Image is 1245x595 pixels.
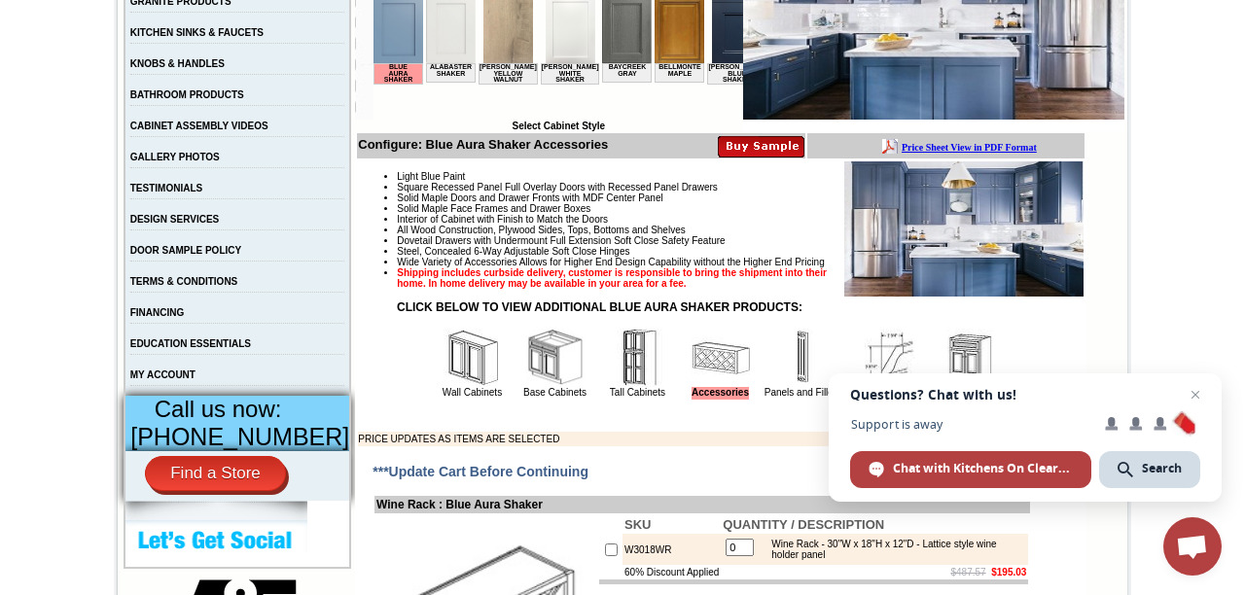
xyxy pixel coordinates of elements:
img: pdf.png [3,5,18,20]
a: KNOBS & HANDLES [130,58,225,69]
img: Moldings [857,329,915,387]
a: Price Sheet View in PDF Format [22,3,158,19]
img: Panels and Fillers [774,329,833,387]
a: KITCHEN SINKS & FAUCETS [130,27,264,38]
span: All Wood Construction, Plywood Sides, Tops, Bottoms and Shelves [397,225,685,235]
img: Accessories [692,329,750,387]
s: $487.57 [951,567,986,577]
a: MY ACCOUNT [130,369,196,380]
a: Tall Cabinets [610,387,665,398]
a: DOOR SAMPLE POLICY [130,245,241,256]
span: [PHONE_NUMBER] [130,423,349,450]
a: Base Cabinets [523,387,587,398]
span: Steel, Concealed 6-Way Adjustable Soft Close Hinges [397,246,629,257]
a: GALLERY PHOTOS [130,152,220,162]
span: Search [1099,451,1200,488]
span: Call us now: [155,396,282,422]
td: [PERSON_NAME] Blue Shaker [334,88,393,110]
b: QUANTITY / DESCRIPTION [723,517,884,532]
a: Find a Store [145,456,286,491]
b: Configure: Blue Aura Shaker Accessories [358,137,608,152]
strong: CLICK BELOW TO VIEW ADDITIONAL BLUE AURA SHAKER PRODUCTS: [397,300,802,314]
span: Support is away [850,417,1091,432]
td: 60% Discount Applied [622,565,721,579]
b: $195.03 [991,567,1026,577]
span: Search [1142,460,1182,477]
span: Chat with Kitchens On Clearance [850,451,1091,488]
td: Wine Rack : Blue Aura Shaker [374,496,1030,513]
span: Light Blue Paint [397,171,465,182]
a: Open chat [1163,517,1222,576]
b: Select Cabinet Style [512,121,605,131]
span: Chat with Kitchens On Clearance [893,460,1073,477]
strong: Shipping includes curbside delivery, customer is responsible to bring the shipment into their hom... [397,267,827,289]
a: TERMS & CONDITIONS [130,276,238,287]
span: ***Update Cart Before Continuing [373,464,588,479]
a: TESTIMONIALS [130,183,202,193]
span: Wide Variety of Accessories Allows for Higher End Design Capability without the Higher End Pricing [397,257,824,267]
span: Solid Maple Doors and Drawer Fronts with MDF Center Panel [397,192,662,203]
img: Bathroom Vanities [940,329,998,387]
a: FINANCING [130,307,185,318]
span: Questions? Chat with us! [850,387,1200,402]
td: PRICE UPDATES AS ITEMS ARE SELECTED [358,432,916,446]
span: Solid Maple Face Frames and Drawer Boxes [397,203,590,214]
img: Base Cabinets [526,329,585,387]
td: W3018WR [622,534,721,565]
a: EDUCATION ESSENTIALS [130,338,251,349]
a: Accessories [692,387,749,400]
img: Product Image [844,161,1084,297]
a: CABINET ASSEMBLY VIDEOS [130,121,268,131]
a: Panels and Fillers [765,387,841,398]
span: Dovetail Drawers with Undermount Full Extension Soft Close Safety Feature [397,235,725,246]
a: Wall Cabinets [443,387,502,398]
b: Price Sheet View in PDF Format [22,8,158,18]
span: Interior of Cabinet with Finish to Match the Doors [397,214,608,225]
img: Wall Cabinets [444,329,502,387]
span: Square Recessed Panel Full Overlay Doors with Recessed Panel Drawers [397,182,718,192]
div: Wine Rack - 30"W x 18"H x 12"D - Lattice style wine holder panel [762,539,1023,560]
img: Tall Cabinets [609,329,667,387]
a: DESIGN SERVICES [130,214,220,225]
a: BATHROOM PRODUCTS [130,89,244,100]
b: SKU [624,517,651,532]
